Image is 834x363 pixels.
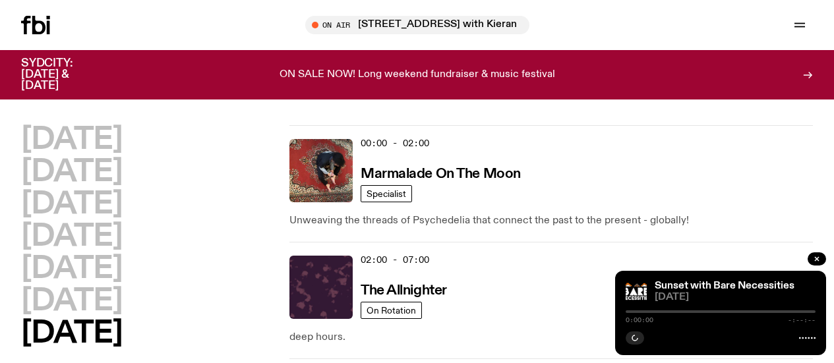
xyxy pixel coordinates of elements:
[21,125,122,155] button: [DATE]
[788,317,816,323] span: -:--:--
[367,306,416,316] span: On Rotation
[361,254,429,266] span: 02:00 - 07:00
[361,281,447,298] a: The Allnighter
[655,281,794,291] a: Sunset with Bare Necessities
[21,222,122,252] button: [DATE]
[21,157,122,187] button: [DATE]
[21,254,122,284] button: [DATE]
[280,69,555,81] p: ON SALE NOW! Long weekend fundraiser & music festival
[289,139,353,202] img: Tommy - Persian Rug
[21,190,122,219] button: [DATE]
[361,137,429,150] span: 00:00 - 02:00
[626,281,647,302] img: Bare Necessities
[367,189,406,199] span: Specialist
[361,284,447,298] h3: The Allnighter
[21,319,122,349] button: [DATE]
[289,329,813,345] p: deep hours.
[361,167,521,181] h3: Marmalade On The Moon
[21,58,105,92] h3: SYDCITY: [DATE] & [DATE]
[655,293,816,302] span: [DATE]
[361,302,422,319] a: On Rotation
[21,287,122,316] button: [DATE]
[289,213,813,229] p: Unweaving the threads of Psychedelia that connect the past to the present - globally!
[361,165,521,181] a: Marmalade On The Moon
[305,16,529,34] button: On Air[STREET_ADDRESS] with Kieran Press [PERSON_NAME]
[626,317,653,323] span: 0:00:00
[361,185,412,202] a: Specialist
